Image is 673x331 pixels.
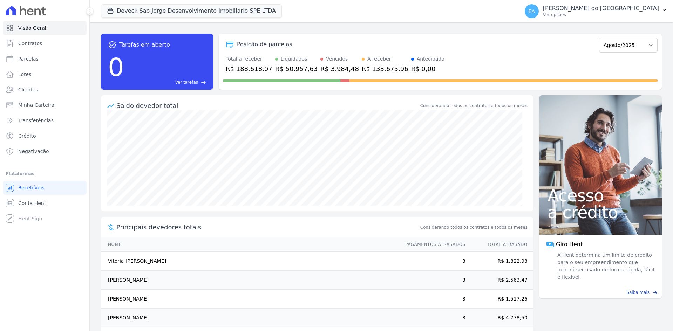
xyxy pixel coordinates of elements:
[3,21,87,35] a: Visão Geral
[116,222,419,232] span: Principais devedores totais
[626,289,650,296] span: Saiba mais
[201,80,206,85] span: east
[466,252,533,271] td: R$ 1.822,98
[548,187,653,204] span: Acesso
[18,25,46,32] span: Visão Geral
[18,148,49,155] span: Negativação
[101,290,399,309] td: [PERSON_NAME]
[466,271,533,290] td: R$ 2.563,47
[320,64,359,74] div: R$ 3.984,48
[18,55,39,62] span: Parcelas
[399,309,466,327] td: 3
[6,170,84,178] div: Plataformas
[556,251,655,281] span: A Hent determina um limite de crédito para o seu empreendimento que poderá ser usado de forma ráp...
[466,237,533,252] th: Total Atrasado
[119,41,170,49] span: Tarefas em aberto
[226,55,272,63] div: Total a receber
[519,1,673,21] button: EA [PERSON_NAME] do [GEOGRAPHIC_DATA] Ver opções
[420,224,528,230] span: Considerando todos os contratos e todos os meses
[101,4,282,18] button: Deveck Sao Jorge Desenvolvimento Imobiliario SPE LTDA
[3,113,87,127] a: Transferências
[529,9,535,14] span: EA
[399,237,466,252] th: Pagamentos Atrasados
[466,290,533,309] td: R$ 1.517,26
[548,204,653,221] span: a crédito
[3,181,87,195] a: Recebíveis
[652,290,658,295] span: east
[466,309,533,327] td: R$ 4.778,50
[237,40,292,49] div: Posição de parcelas
[3,36,87,50] a: Contratos
[543,12,659,18] p: Ver opções
[281,55,307,63] div: Liquidados
[3,83,87,97] a: Clientes
[101,271,399,290] td: [PERSON_NAME]
[399,252,466,271] td: 3
[367,55,391,63] div: A receber
[3,98,87,112] a: Minha Carteira
[101,309,399,327] td: [PERSON_NAME]
[399,271,466,290] td: 3
[3,196,87,210] a: Conta Hent
[3,67,87,81] a: Lotes
[326,55,348,63] div: Vencidos
[101,252,399,271] td: Vitoria [PERSON_NAME]
[18,132,36,139] span: Crédito
[420,103,528,109] div: Considerando todos os contratos e todos os meses
[226,64,272,74] div: R$ 188.618,07
[556,240,583,249] span: Giro Hent
[108,41,116,49] span: task_alt
[101,237,399,252] th: Nome
[275,64,318,74] div: R$ 50.957,63
[3,129,87,143] a: Crédito
[116,101,419,110] div: Saldo devedor total
[362,64,408,74] div: R$ 133.675,96
[543,5,659,12] p: [PERSON_NAME] do [GEOGRAPHIC_DATA]
[399,290,466,309] td: 3
[18,102,54,109] span: Minha Carteira
[127,79,206,85] a: Ver tarefas east
[543,289,658,296] a: Saiba mais east
[18,86,38,93] span: Clientes
[411,64,444,74] div: R$ 0,00
[18,117,54,124] span: Transferências
[18,40,42,47] span: Contratos
[108,49,124,85] div: 0
[3,52,87,66] a: Parcelas
[175,79,198,85] span: Ver tarefas
[18,184,45,191] span: Recebíveis
[18,200,46,207] span: Conta Hent
[3,144,87,158] a: Negativação
[417,55,444,63] div: Antecipado
[18,71,32,78] span: Lotes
